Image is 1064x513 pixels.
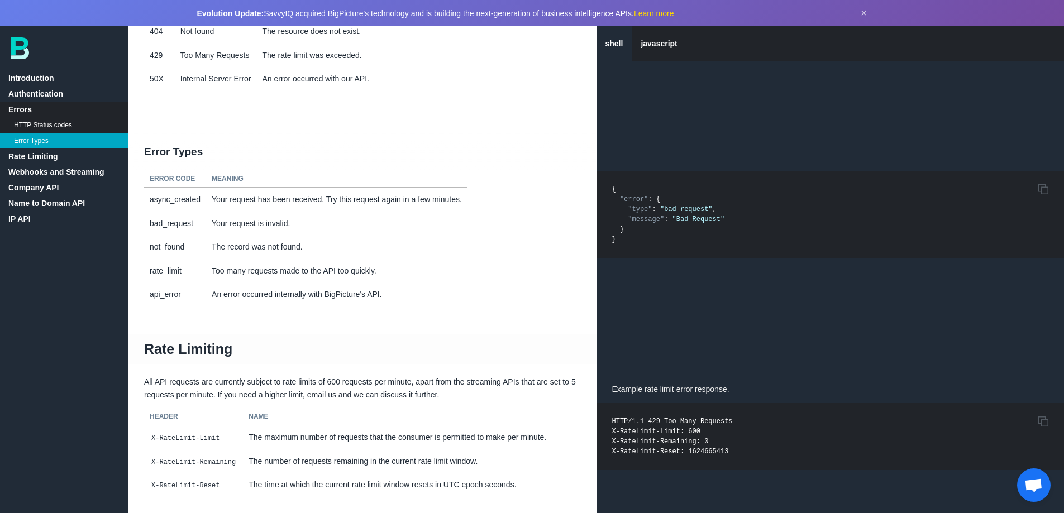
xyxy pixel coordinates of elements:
td: not_found [144,235,206,258]
span: { [612,185,616,193]
a: shell [597,26,632,61]
td: Not found [175,20,257,43]
code: X-RateLimit-Reset [150,480,221,491]
th: Error Code [144,171,206,188]
td: async_created [144,188,206,212]
td: The rate limit was exceeded. [257,44,415,67]
td: 429 [144,44,175,67]
code: X-RateLimit-Remaining [150,457,237,468]
span: "type" [628,205,652,213]
span: } [612,236,616,243]
a: javascript [632,26,686,61]
td: api_error [144,282,206,306]
span: "error" [620,195,648,203]
span: } [620,226,624,233]
td: Too Many Requests [175,44,257,67]
span: : [664,215,668,223]
td: Your request has been received. Try this request again in a few minutes. [206,188,467,212]
span: : [652,205,656,213]
span: : [648,195,652,203]
td: Your request is invalid. [206,212,467,235]
td: The record was not found. [206,235,467,258]
td: Internal Server Error [175,67,257,90]
button: Dismiss announcement [861,7,867,20]
td: The maximum number of requests that the consumer is permitted to make per minute. [243,425,552,449]
td: An error occurred with our API. [257,67,415,90]
img: bp-logo-B-teal.svg [11,37,29,59]
span: "bad_request" [660,205,713,213]
span: { [656,195,660,203]
td: An error occurred internally with BigPicture's API. [206,282,467,306]
th: Name [243,409,552,425]
h2: Error Types [128,133,597,171]
td: The resource does not exist. [257,20,415,43]
span: "Bad Request" [672,215,725,223]
div: Open chat [1017,468,1051,502]
span: "message" [628,215,664,223]
td: bad_request [144,212,206,235]
td: 404 [144,20,175,43]
th: Header [144,409,243,425]
td: rate_limit [144,259,206,282]
span: SavvyIQ acquired BigPicture's technology and is building the next-generation of business intellig... [197,9,674,18]
a: Learn more [634,9,674,18]
h1: Rate Limiting [128,334,597,364]
code: HTTP/1.1 429 Too Many Requests X-RateLimit-Limit: 600 X-RateLimit-Remaining: 0 X-RateLimit-Reset:... [612,418,733,456]
p: All API requests are currently subject to rate limits of 600 requests per minute, apart from the ... [128,376,597,401]
td: The time at which the current rate limit window resets in UTC epoch seconds. [243,473,552,496]
td: Too many requests made to the API too quickly. [206,259,467,282]
th: Meaning [206,171,467,188]
span: , [713,205,717,213]
td: The number of requests remaining in the current rate limit window. [243,449,552,473]
strong: Evolution Update: [197,9,264,18]
code: X-RateLimit-Limit [150,433,221,444]
td: 50X [144,67,175,90]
